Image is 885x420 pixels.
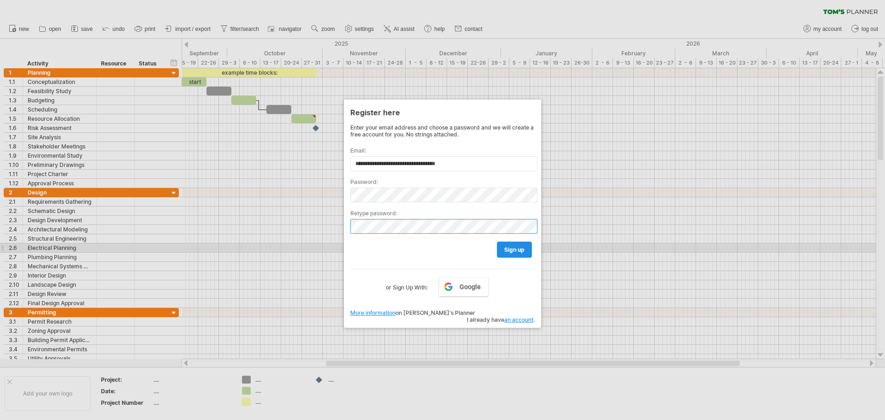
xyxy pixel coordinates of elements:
[497,242,532,258] a: sign up
[386,277,428,293] label: or Sign Up With:
[439,277,489,296] a: Google
[467,316,535,323] span: I already have .
[350,104,535,120] div: Register here
[350,178,535,185] label: Password:
[350,210,535,217] label: Retype password:
[350,147,535,154] label: Email:
[350,309,395,316] a: More information
[504,316,533,323] a: an account
[350,124,535,138] div: Enter your email address and choose a password and we will create a free account for you. No stri...
[460,283,481,290] span: Google
[350,309,475,316] span: on [PERSON_NAME]'s Planner
[504,246,525,253] span: sign up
